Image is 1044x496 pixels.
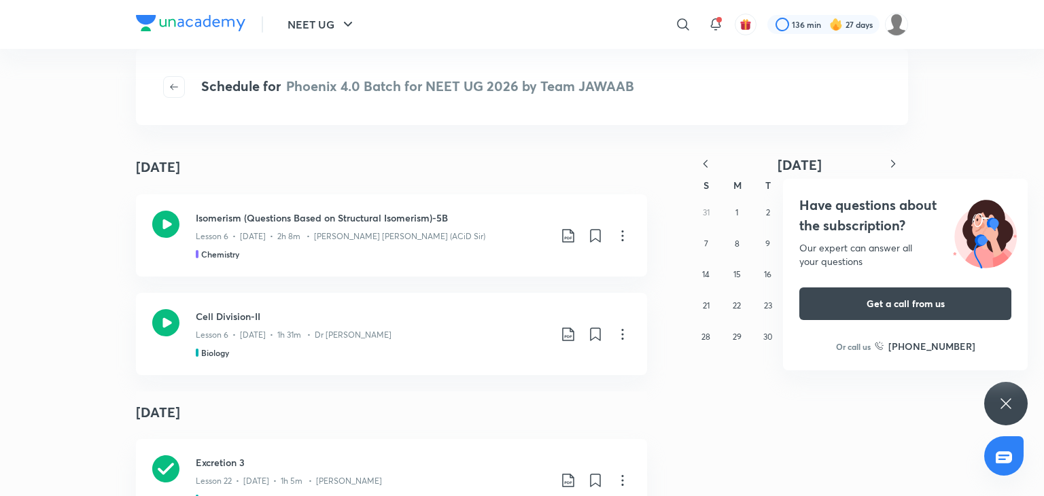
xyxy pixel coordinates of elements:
[136,15,245,35] a: Company Logo
[739,18,752,31] img: avatar
[757,326,779,348] button: September 30, 2025
[201,347,229,359] h5: Biology
[703,179,709,192] abbr: Sunday
[196,329,391,341] p: Lesson 6 • [DATE] • 1h 31m • Dr [PERSON_NAME]
[196,211,549,225] h3: Isomerism (Questions Based on Structural Isomerism)-5B
[836,340,871,353] p: Or call us
[279,11,364,38] button: NEET UG
[757,264,779,285] button: September 16, 2025
[765,238,770,249] abbr: September 9, 2025
[733,179,742,192] abbr: Monday
[888,339,975,353] h6: [PHONE_NUMBER]
[875,339,975,353] a: [PHONE_NUMBER]
[733,332,742,342] abbr: September 29, 2025
[799,241,1011,268] div: Our expert can answer all your questions
[757,202,779,224] button: September 2, 2025
[701,332,710,342] abbr: September 28, 2025
[201,248,239,260] h5: Chemistry
[726,202,748,224] button: September 1, 2025
[726,295,748,317] button: September 22, 2025
[703,300,710,311] abbr: September 21, 2025
[757,295,779,317] button: September 23, 2025
[757,233,779,255] button: September 9, 2025
[735,238,739,249] abbr: September 8, 2025
[942,195,1028,268] img: ttu_illustration_new.svg
[764,269,771,279] abbr: September 16, 2025
[778,156,822,174] span: [DATE]
[726,233,748,255] button: September 8, 2025
[136,391,647,433] h4: [DATE]
[695,264,717,285] button: September 14, 2025
[765,179,771,192] abbr: Tuesday
[799,287,1011,320] button: Get a call from us
[136,293,647,375] a: Cell Division-IILesson 6 • [DATE] • 1h 31m • Dr [PERSON_NAME]Biology
[695,295,717,317] button: September 21, 2025
[766,207,770,217] abbr: September 2, 2025
[726,326,748,348] button: September 29, 2025
[136,194,647,277] a: Isomerism (Questions Based on Structural Isomerism)-5BLesson 6 • [DATE] • 2h 8m • [PERSON_NAME] [...
[733,300,741,311] abbr: September 22, 2025
[733,269,741,279] abbr: September 15, 2025
[829,18,843,31] img: streak
[735,14,756,35] button: avatar
[196,309,549,323] h3: Cell Division-II
[196,455,549,470] h3: Excretion 3
[136,157,180,177] h4: [DATE]
[286,77,634,95] span: Phoenix 4.0 Batch for NEET UG 2026 by Team JAWAAB
[799,195,1011,236] h4: Have questions about the subscription?
[695,326,717,348] button: September 28, 2025
[136,15,245,31] img: Company Logo
[726,264,748,285] button: September 15, 2025
[720,156,878,173] button: [DATE]
[735,207,738,217] abbr: September 1, 2025
[885,13,908,36] img: Tanya Kumari
[196,475,382,487] p: Lesson 22 • [DATE] • 1h 5m • [PERSON_NAME]
[702,269,710,279] abbr: September 14, 2025
[201,76,634,98] h4: Schedule for
[763,332,772,342] abbr: September 30, 2025
[196,230,485,243] p: Lesson 6 • [DATE] • 2h 8m • [PERSON_NAME] [PERSON_NAME] (ACiD Sir)
[704,238,708,249] abbr: September 7, 2025
[764,300,772,311] abbr: September 23, 2025
[695,233,717,255] button: September 7, 2025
